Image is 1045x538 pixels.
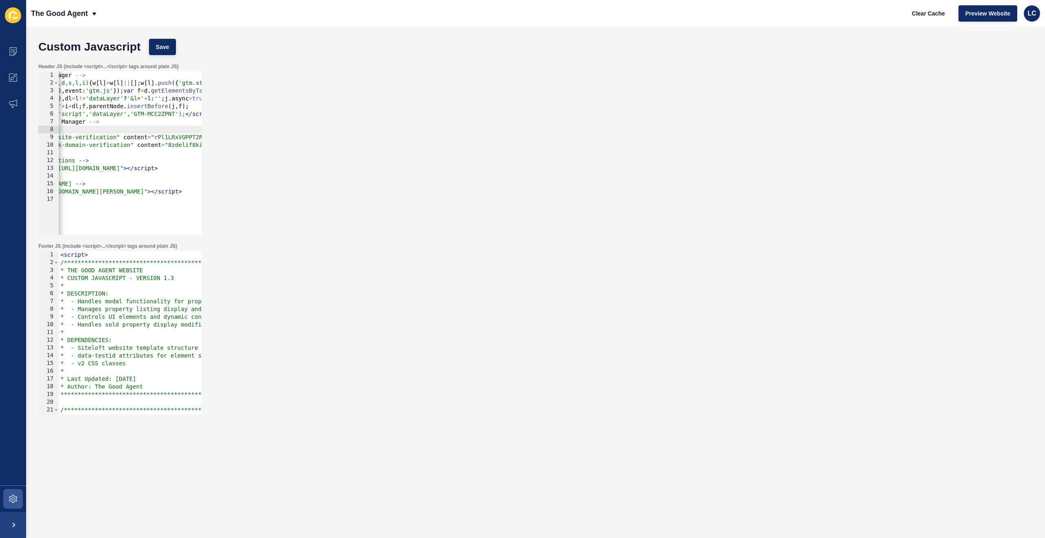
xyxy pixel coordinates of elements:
[38,102,59,110] div: 5
[38,157,59,165] div: 12
[38,188,59,196] div: 16
[38,196,59,203] div: 17
[38,133,59,141] div: 9
[38,383,59,391] div: 18
[38,165,59,172] div: 13
[38,63,178,70] label: Header JS (include <script>...</script> tags around plain JS)
[38,298,59,305] div: 7
[905,5,952,22] button: Clear Cache
[958,5,1017,22] button: Preview Website
[38,43,141,51] h1: Custom Javascript
[38,313,59,321] div: 9
[38,141,59,149] div: 10
[38,344,59,352] div: 13
[38,414,59,422] div: 22
[38,352,59,360] div: 14
[38,305,59,313] div: 8
[38,172,59,180] div: 14
[38,367,59,375] div: 16
[912,9,945,18] span: Clear Cache
[38,406,59,414] div: 21
[1027,9,1036,18] span: LC
[38,259,59,267] div: 2
[965,9,1010,18] span: Preview Website
[38,267,59,274] div: 3
[38,118,59,126] div: 7
[38,243,177,249] label: Footer JS (include <script>...</script> tags around plain JS)
[38,336,59,344] div: 12
[38,87,59,95] div: 3
[38,95,59,102] div: 4
[38,282,59,290] div: 5
[38,375,59,383] div: 17
[38,126,59,133] div: 8
[149,39,176,55] button: Save
[38,290,59,298] div: 6
[38,180,59,188] div: 15
[38,149,59,157] div: 11
[38,398,59,406] div: 20
[38,251,59,259] div: 1
[38,79,59,87] div: 2
[31,3,88,24] p: The Good Agent
[38,360,59,367] div: 15
[38,110,59,118] div: 6
[38,71,59,79] div: 1
[38,321,59,329] div: 10
[38,274,59,282] div: 4
[156,43,169,51] span: Save
[38,329,59,336] div: 11
[38,391,59,398] div: 19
